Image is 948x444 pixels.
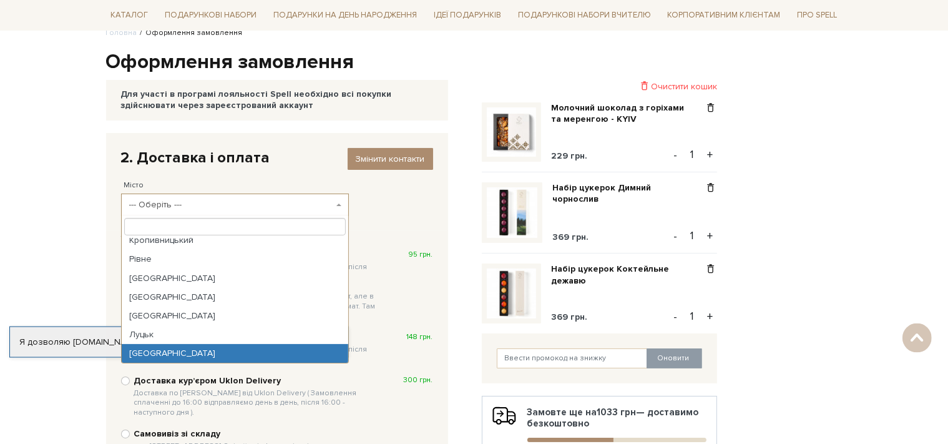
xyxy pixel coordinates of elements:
[703,307,717,326] button: +
[134,375,383,417] b: Доставка курʼєром Uklon Delivery
[160,6,261,26] a: Подарункові набори
[268,6,422,26] a: Подарунки на День народження
[106,6,154,26] a: Каталог
[487,187,537,238] img: Набір цукерок Димний чорнослив
[551,150,587,161] span: 229 грн.
[106,28,137,37] a: Головна
[429,6,506,26] a: Ідеї подарунків
[663,6,786,26] a: Корпоративним клієнтам
[121,148,433,167] div: 2. Доставка і оплата
[122,269,348,288] li: [GEOGRAPHIC_DATA]
[407,332,433,342] span: 148 грн.
[492,407,706,442] div: Замовте ще на — доставимо безкоштовно
[137,27,243,39] li: Оформлення замовлення
[552,232,589,242] span: 369 грн.
[669,227,682,245] button: -
[115,231,439,242] div: Спосіб доставки
[551,312,587,322] span: 369 грн.
[487,107,536,157] img: Молочний шоколад з горіхами та меренгою - KYIV
[669,146,682,164] button: -
[122,250,348,269] li: Рівне
[792,6,842,26] a: Про Spell
[552,182,704,205] a: Набір цукерок Димний чорнослив
[404,375,433,385] span: 300 грн.
[134,388,383,418] span: Доставка по [PERSON_NAME] від Uklon Delivery ( Замовлення сплаченні до 16:00 відправляємо день в ...
[121,89,433,111] div: Для участі в програмі лояльності Spell необхідно всі покупки здійснювати через зареєстрований акк...
[703,227,717,245] button: +
[356,154,425,164] span: Змінити контакти
[122,344,348,363] li: [GEOGRAPHIC_DATA]
[647,348,702,368] button: Оновити
[121,194,349,216] span: --- Оберіть ---
[10,337,348,348] div: Я дозволяю [DOMAIN_NAME] використовувати
[106,49,843,76] h1: Оформлення замовлення
[124,180,144,191] label: Місто
[513,5,656,26] a: Подарункові набори Вчителю
[122,307,348,325] li: [GEOGRAPHIC_DATA]
[409,250,433,260] span: 95 грн.
[669,307,682,326] button: -
[122,288,348,307] li: [GEOGRAPHIC_DATA]
[551,264,704,286] a: Набір цукерок Коктейльне дежавю
[129,199,333,211] span: --- Оберіть ---
[497,348,648,368] input: Ввести промокод на знижку
[551,102,704,125] a: Молочний шоколад з горіхами та меренгою - KYIV
[703,146,717,164] button: +
[482,81,717,92] div: Очистити кошик
[122,325,348,344] li: Луцьк
[487,269,536,318] img: Набір цукерок Коктейльне дежавю
[122,231,348,250] li: Кропивницький
[597,407,637,418] b: 1033 грн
